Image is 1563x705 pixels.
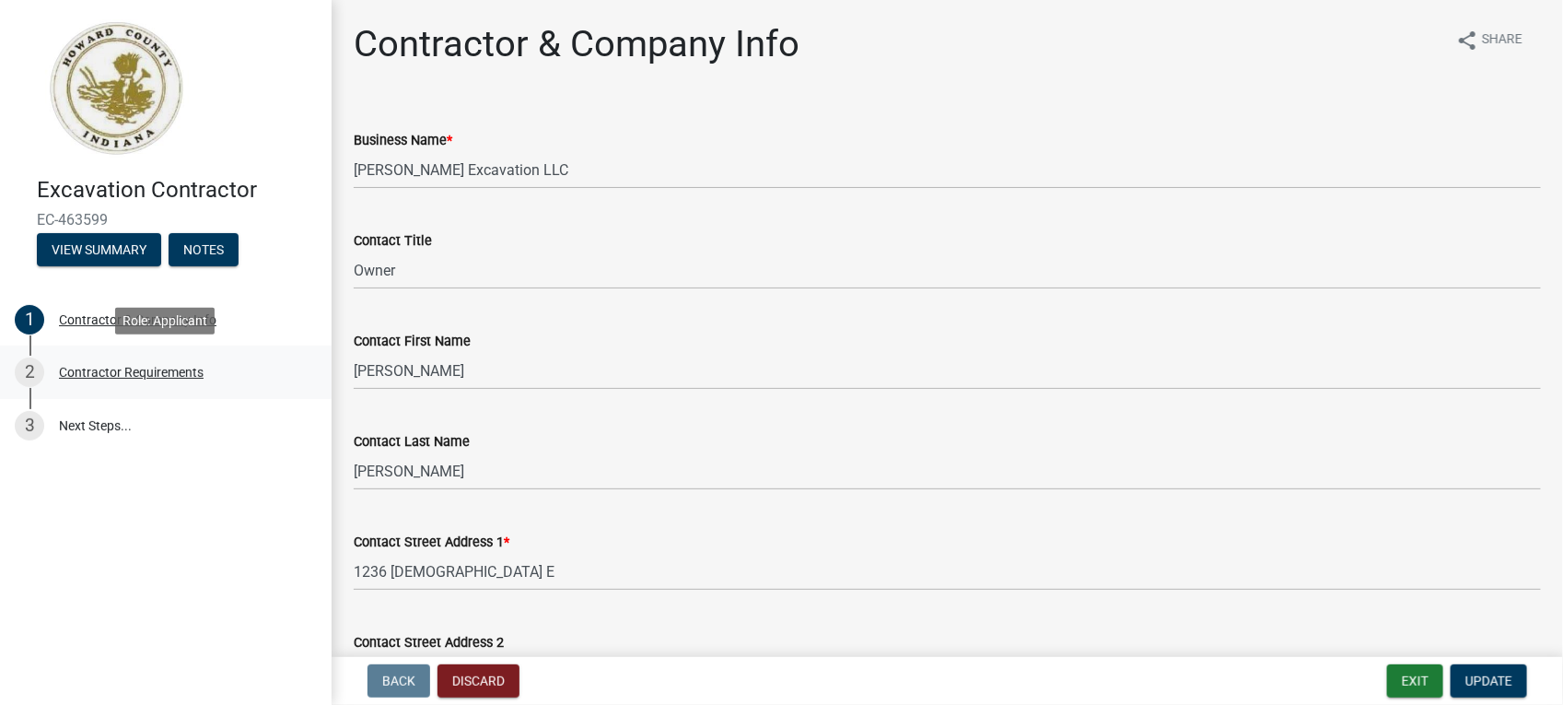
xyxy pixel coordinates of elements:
div: Contractor Requirements [59,366,204,379]
span: Update [1465,674,1512,688]
wm-modal-confirm: Notes [169,243,239,258]
span: EC-463599 [37,211,295,229]
label: Contact Title [354,235,432,248]
img: Howard County, Indiana [37,19,194,158]
label: Contact Street Address 1 [354,536,509,549]
button: Back [367,664,430,698]
span: Back [382,674,415,688]
button: View Summary [37,233,161,266]
button: Update [1451,664,1527,698]
button: Notes [169,233,239,266]
h1: Contractor & Company Info [354,22,799,66]
div: 1 [15,305,44,335]
i: share [1456,29,1478,52]
wm-modal-confirm: Summary [37,243,161,258]
button: Discard [437,664,519,698]
label: Contact Street Address 2 [354,637,504,650]
span: Share [1482,29,1522,52]
label: Contact Last Name [354,436,470,449]
label: Contact First Name [354,335,471,348]
div: Contractor & Company Info [59,313,216,326]
div: 3 [15,411,44,441]
div: 2 [15,358,44,387]
label: Business Name [354,135,452,147]
div: Role: Applicant [115,307,215,334]
button: shareShare [1441,22,1537,58]
button: Exit [1387,664,1443,698]
h4: Excavation Contractor [37,177,317,204]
